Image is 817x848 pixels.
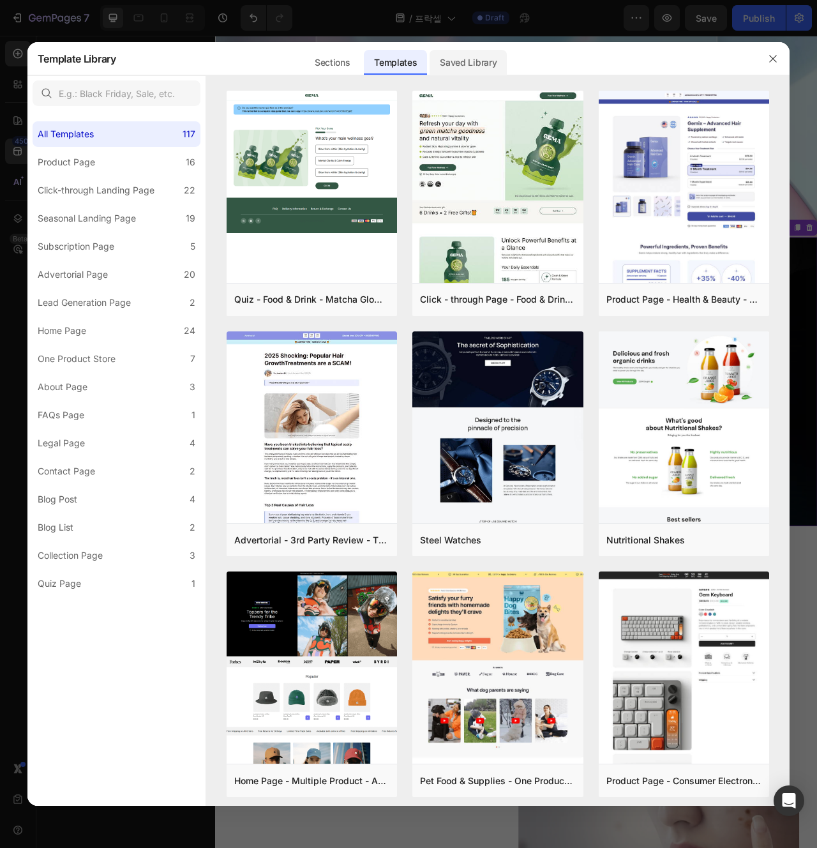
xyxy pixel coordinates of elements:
div: Sections [304,50,360,75]
img: quiz-1.png [227,91,398,232]
div: Nutritional Shakes [606,533,685,548]
div: Click - through Page - Food & Drink - Matcha Glow Shot [420,292,576,307]
p: 빠른 상담 연결 [341,148,424,167]
div: Subscription Page [38,239,114,254]
div: 7 [190,351,195,367]
h2: 스마트한 피부 재생 솔루션, 프락셀 [159,66,607,102]
div: Steel Watches [420,533,481,548]
div: Advertorial - 3rd Party Review - The Before Image - Hair Supplement [234,533,390,548]
h2: 피코레이저 [10,411,756,443]
button: <p>빠른 상담 연결</p> [331,140,435,174]
div: 24 [184,323,195,338]
div: 2 [190,295,195,310]
p: 미백 색소치료에 효과적인 [296,390,470,409]
h2: Template Library [38,42,116,75]
div: Blog Post [38,492,77,507]
div: Blog List [38,520,73,535]
div: 4 [190,435,195,451]
div: 117 [183,126,195,142]
div: 2 [190,520,195,535]
div: About Page [38,379,87,395]
div: Templates [364,50,427,75]
div: All Templates [38,126,94,142]
div: 배너 [710,238,730,250]
div: Collection Page [38,548,103,563]
div: One Product Store [38,351,116,367]
div: Pet Food & Supplies - One Product Store [420,773,576,789]
div: 22 [184,183,195,198]
div: Contact Page [38,464,95,479]
div: Home Page [38,323,86,338]
div: Saved Library [430,50,507,75]
div: 1 [191,576,195,591]
div: Quiz - Food & Drink - Matcha Glow Shot [234,292,390,307]
div: Product Page - Consumer Electronics - Keyboard [606,773,762,789]
div: 4 [190,492,195,507]
div: Quiz Page [38,576,81,591]
div: Legal Page [38,435,85,451]
div: 3 [190,548,195,563]
img: 2025-08-11___1.24.54-removebg-preview.png [334,18,432,51]
div: Click-through Landing Page [38,183,154,198]
div: Open Intercom Messenger [774,785,804,816]
strong: 피코레이저의 색소, 문신 파괴 [214,687,552,724]
div: Product Page - Health & Beauty - Hair Supplement [606,292,762,307]
div: 2 [190,464,195,479]
div: 19 [186,211,195,226]
div: Advertorial Page [38,267,108,282]
div: FAQs Page [38,407,84,423]
div: 3 [190,379,195,395]
div: 20 [184,267,195,282]
div: Lead Generation Page [38,295,131,310]
strong: 기미, 주근깨, 잡티, 검버섯 [443,801,686,831]
div: 16 [186,155,195,170]
div: 5 [190,239,195,254]
div: Seasonal Landing Page [38,211,136,226]
p: 피부 손상 없이 강력한 효과를 경험해보세요! [160,111,606,125]
div: Home Page - Multiple Product - Apparel - Style 4 [234,773,390,789]
input: E.g.: Black Friday, Sale, etc. [33,80,200,106]
div: Product Page [38,155,95,170]
p: [PERSON_NAME]의 의료진은 멜라닌 색소의 색깔에 따라 최적의 레이저 조사를 위한 전문 교육을 이수합니다. 검은색, 갈색, 파란색, 녹색, 빨간색, 주황색 등 다양한 ... [11,460,755,513]
div: 1 [191,407,195,423]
